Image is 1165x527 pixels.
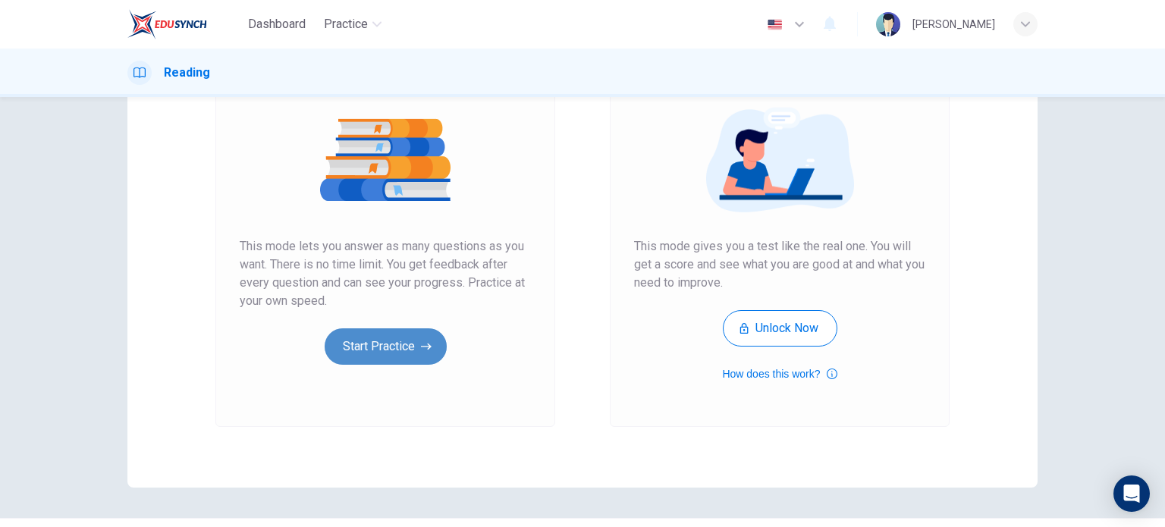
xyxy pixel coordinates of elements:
div: [PERSON_NAME] [912,15,995,33]
button: How does this work? [722,365,837,383]
img: Profile picture [876,12,900,36]
img: EduSynch logo [127,9,207,39]
div: Open Intercom Messenger [1113,475,1150,512]
img: en [765,19,784,30]
button: Dashboard [242,11,312,38]
h1: Reading [164,64,210,82]
span: This mode gives you a test like the real one. You will get a score and see what you are good at a... [634,237,925,292]
span: Dashboard [248,15,306,33]
button: Unlock Now [723,310,837,347]
button: Practice [318,11,388,38]
button: Start Practice [325,328,447,365]
a: EduSynch logo [127,9,242,39]
span: This mode lets you answer as many questions as you want. There is no time limit. You get feedback... [240,237,531,310]
span: Practice [324,15,368,33]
